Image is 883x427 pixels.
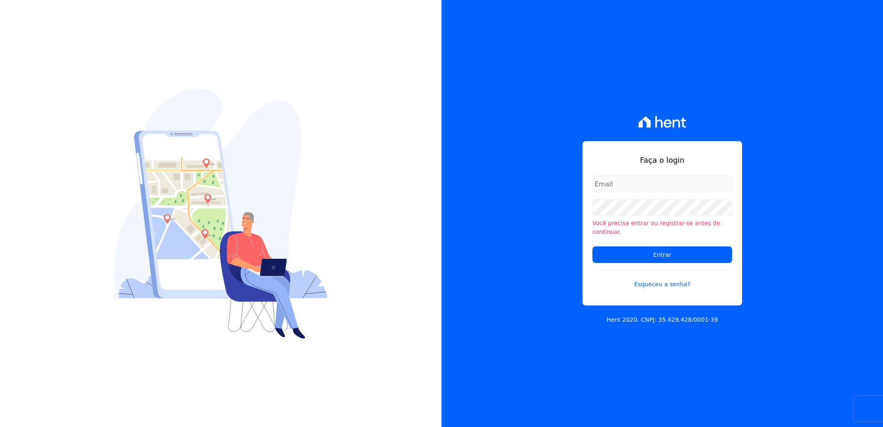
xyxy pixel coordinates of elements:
[592,270,732,289] a: Esqueceu a senha?
[607,315,718,324] p: Hent 2020. CNPJ: 35.429.428/0001-39
[114,89,328,339] img: Login
[592,176,732,192] input: Email
[592,154,732,166] h1: Faça o login
[592,219,732,236] li: Você precisa entrar ou registrar-se antes de continuar.
[592,246,732,263] input: Entrar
